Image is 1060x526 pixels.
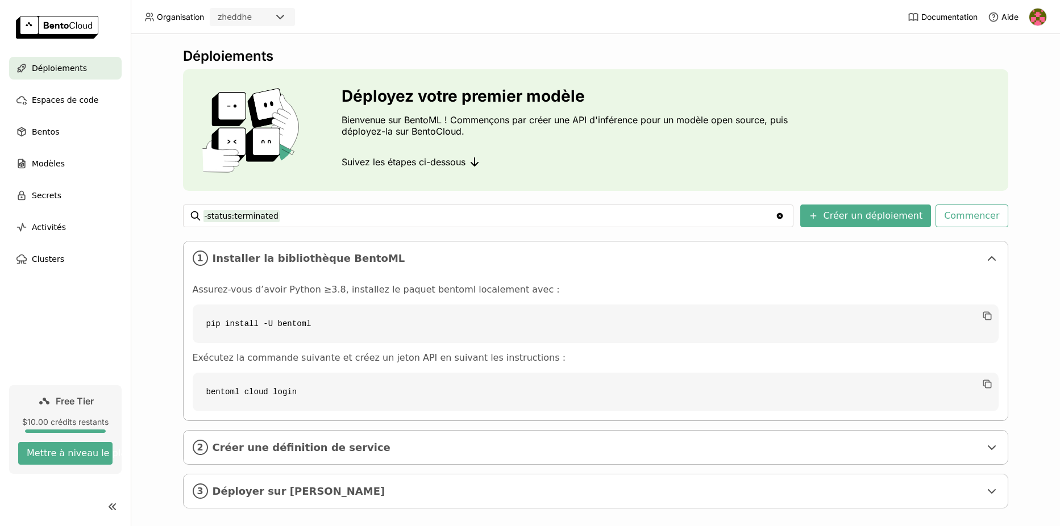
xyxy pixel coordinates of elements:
button: Commencer [936,204,1008,227]
a: Déploiements [9,57,122,80]
span: Déployer sur [PERSON_NAME] [213,485,980,498]
span: Free Tier [56,395,94,407]
span: Clusters [32,252,64,266]
span: Modèles [32,157,65,170]
i: 2 [193,440,208,455]
a: Modèles [9,152,122,175]
a: Activités [9,216,122,239]
a: Bentos [9,120,122,143]
span: Documentation [921,12,978,22]
i: 3 [193,483,208,499]
div: 3Déployer sur [PERSON_NAME] [184,474,1008,508]
div: Aide [988,11,1019,23]
span: Installer la bibliothèque BentoML [213,252,980,265]
p: Assurez-vous d’avoir Python ≥3.8, installez le paquet bentoml localement avec : [193,284,999,295]
button: Créer un déploiement [800,204,932,227]
div: 2Créer une définition de service [184,431,1008,464]
p: Bienvenue sur BentoML ! Commençons par créer une API d'inférence pour un modèle open source, puis... [342,114,791,137]
span: Suivez les étapes ci-dessous [342,156,465,168]
input: Rechercher [203,207,775,225]
img: cover onboarding [192,87,314,173]
button: Mettre à niveau le plan [18,442,113,465]
span: Bentos [32,125,59,139]
svg: Clear value [775,211,784,220]
code: bentoml cloud login [193,373,999,411]
h3: Déployez votre premier modèle [342,87,791,105]
div: zheddhe [218,11,252,23]
span: Espaces de code [32,93,98,107]
input: Selected zheddhe. [253,12,254,23]
div: Déploiements [183,48,1008,65]
a: Free Tier$10.00 crédits restantsMettre à niveau le plan [9,385,122,474]
a: Clusters [9,248,122,270]
span: Activités [32,220,66,234]
img: Rémy CANAL [1029,9,1046,26]
img: logo [16,16,98,39]
a: Espaces de code [9,89,122,111]
span: Organisation [157,12,204,22]
p: Exécutez la commande suivante et créez un jeton API en suivant les instructions : [193,352,999,364]
span: Déploiements [32,61,87,75]
a: Secrets [9,184,122,207]
i: 1 [193,251,208,266]
a: Documentation [908,11,978,23]
span: Aide [1001,12,1019,22]
code: pip install -U bentoml [193,304,999,343]
div: $10.00 crédits restants [18,417,113,427]
span: Créer une définition de service [213,441,980,454]
div: 1Installer la bibliothèque BentoML [184,241,1008,275]
span: Secrets [32,189,61,202]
